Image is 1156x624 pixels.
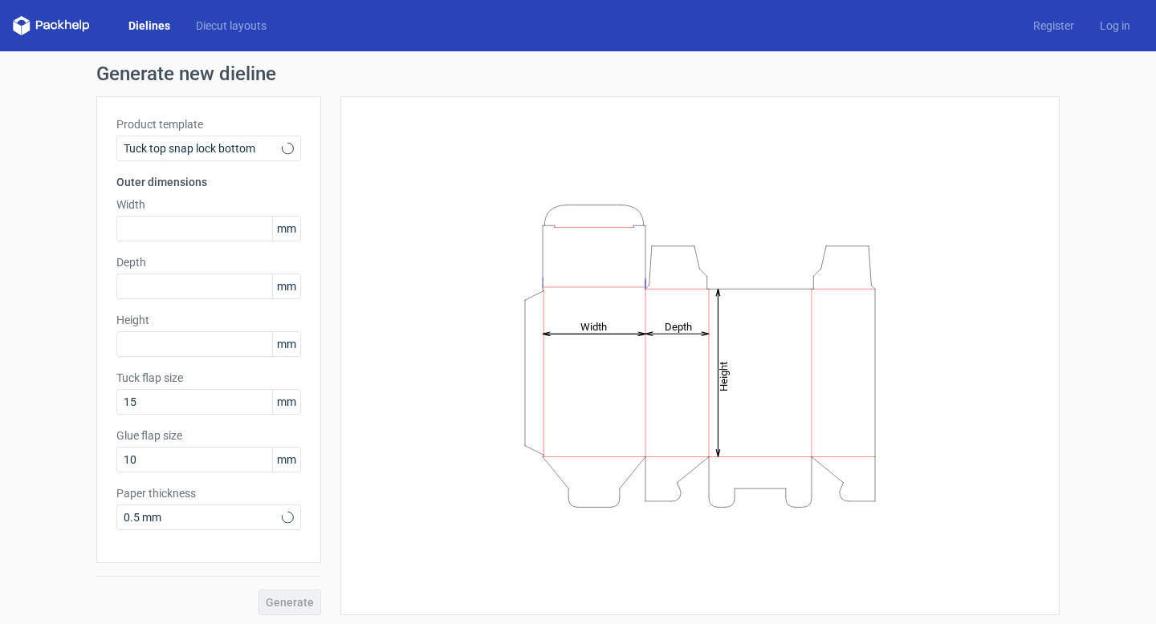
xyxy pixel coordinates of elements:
h1: Generate new dieline [96,64,1060,83]
a: Dielines [116,18,183,34]
a: Diecut layouts [183,18,279,34]
label: Height [116,312,301,328]
label: Product template [116,116,301,132]
label: Tuck flap size [116,370,301,386]
label: Depth [116,254,301,270]
span: mm [272,332,300,356]
span: Tuck top snap lock bottom [124,140,282,156]
span: mm [272,390,300,414]
tspan: Height [718,361,730,391]
h3: Outer dimensions [116,174,301,190]
tspan: Depth [665,320,692,332]
span: mm [272,274,300,298]
a: Register [1020,18,1087,34]
label: Glue flap size [116,427,301,444]
label: Paper thickness [116,485,301,501]
span: mm [272,448,300,472]
span: 0.5 mm [124,509,282,525]
label: Width [116,197,301,213]
span: mm [272,217,300,241]
tspan: Width [580,320,607,332]
a: Log in [1087,18,1143,34]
